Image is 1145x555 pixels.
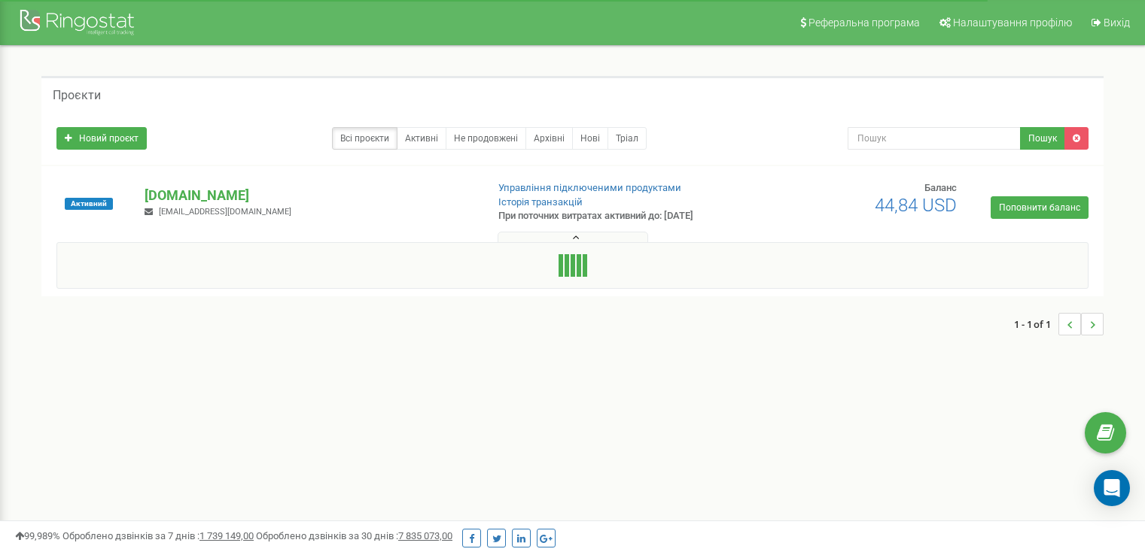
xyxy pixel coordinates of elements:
[924,182,957,193] span: Баланс
[809,17,920,29] span: Реферальна програма
[332,127,397,150] a: Всі проєкти
[498,209,739,223] p: При поточних витратах активний до: [DATE]
[572,127,608,150] a: Нові
[53,89,101,102] h5: Проєкти
[397,127,446,150] a: Активні
[15,530,60,541] span: 99,989%
[1014,298,1104,350] nav: ...
[525,127,573,150] a: Архівні
[62,530,254,541] span: Оброблено дзвінків за 7 днів :
[398,530,452,541] u: 7 835 073,00
[498,182,681,193] a: Управління підключеними продуктами
[991,196,1089,219] a: Поповнити баланс
[848,127,1021,150] input: Пошук
[875,195,957,216] span: 44,84 USD
[953,17,1072,29] span: Налаштування профілю
[159,207,291,217] span: [EMAIL_ADDRESS][DOMAIN_NAME]
[446,127,526,150] a: Не продовжені
[199,530,254,541] u: 1 739 149,00
[56,127,147,150] a: Новий проєкт
[608,127,647,150] a: Тріал
[256,530,452,541] span: Оброблено дзвінків за 30 днів :
[1094,470,1130,506] div: Open Intercom Messenger
[1014,313,1058,335] span: 1 - 1 of 1
[498,196,583,208] a: Історія транзакцій
[1104,17,1130,29] span: Вихід
[145,186,474,205] p: [DOMAIN_NAME]
[65,198,113,210] span: Активний
[1020,127,1065,150] button: Пошук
